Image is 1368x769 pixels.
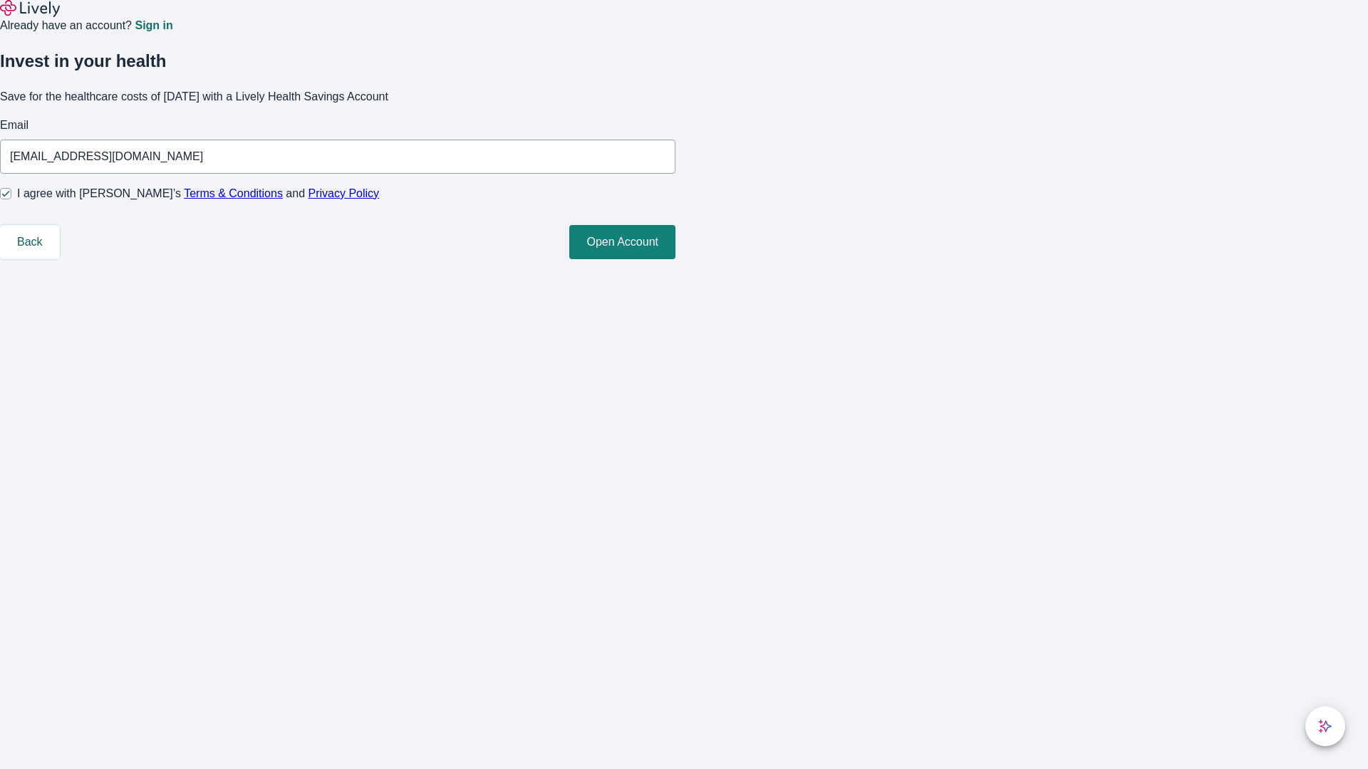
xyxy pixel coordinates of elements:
svg: Lively AI Assistant [1318,719,1332,733]
button: Open Account [569,225,675,259]
a: Privacy Policy [309,187,380,199]
span: I agree with [PERSON_NAME]’s and [17,185,379,202]
a: Terms & Conditions [184,187,283,199]
a: Sign in [135,20,172,31]
button: chat [1305,706,1345,746]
